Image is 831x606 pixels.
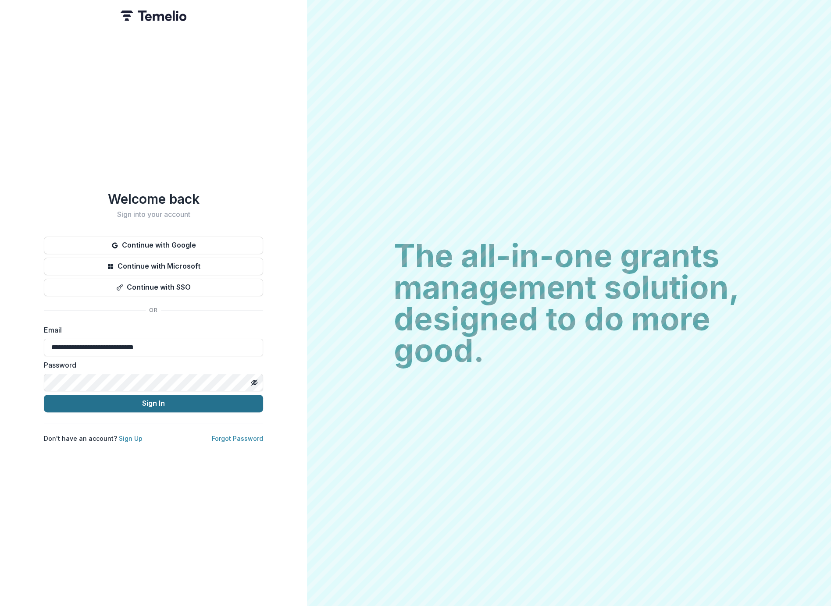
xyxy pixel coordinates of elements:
[44,360,258,370] label: Password
[44,325,258,335] label: Email
[119,435,143,442] a: Sign Up
[44,258,263,275] button: Continue with Microsoft
[44,434,143,443] p: Don't have an account?
[247,376,261,390] button: Toggle password visibility
[212,435,263,442] a: Forgot Password
[44,279,263,296] button: Continue with SSO
[121,11,186,21] img: Temelio
[44,395,263,412] button: Sign In
[44,237,263,254] button: Continue with Google
[44,191,263,207] h1: Welcome back
[44,210,263,219] h2: Sign into your account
